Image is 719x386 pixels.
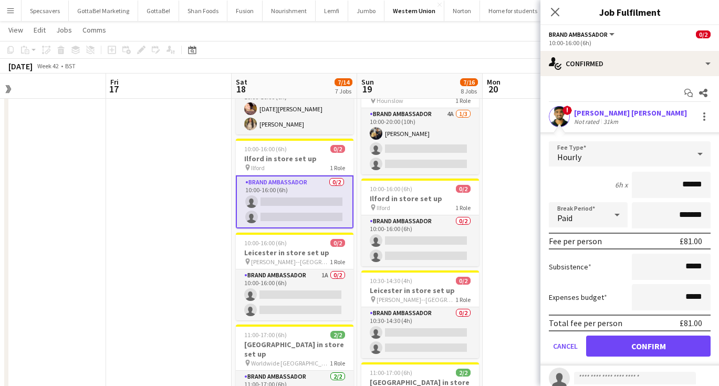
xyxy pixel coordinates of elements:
[549,39,711,47] div: 10:00-16:00 (6h)
[361,62,479,174] app-job-card: 10:00-20:00 (10h)1/3Hounslow [DATE]--Location TBC Hounslow1 RoleBrand Ambassador4A1/310:00-20:00 ...
[109,83,119,95] span: 17
[335,78,352,86] span: 7/14
[234,83,247,95] span: 18
[360,83,374,95] span: 19
[461,87,477,95] div: 8 Jobs
[549,30,608,38] span: Brand Ambassador
[562,106,572,115] span: !
[34,25,46,35] span: Edit
[456,369,471,377] span: 2/2
[263,1,316,21] button: Nourishment
[251,258,330,266] span: [PERSON_NAME]--[GEOGRAPHIC_DATA]
[361,270,479,358] app-job-card: 10:30-14:30 (4h)0/2Leicester in store set up [PERSON_NAME]--[GEOGRAPHIC_DATA]1 RoleBrand Ambassad...
[330,239,345,247] span: 0/2
[236,340,353,359] h3: [GEOGRAPHIC_DATA] in store set up
[244,145,287,153] span: 10:00-16:00 (6h)
[361,215,479,266] app-card-role: Brand Ambassador0/210:00-16:00 (6h)
[680,318,702,328] div: £81.00
[361,108,479,174] app-card-role: Brand Ambassador4A1/310:00-20:00 (10h)[PERSON_NAME]
[574,108,687,118] div: [PERSON_NAME] [PERSON_NAME]
[82,25,106,35] span: Comms
[335,87,352,95] div: 7 Jobs
[361,286,479,295] h3: Leicester in store set up
[377,204,390,212] span: Ilford
[236,139,353,228] app-job-card: 10:00-16:00 (6h)0/2Ilford in store set up Ilford1 RoleBrand Ambassador0/210:00-16:00 (6h)
[549,236,602,246] div: Fee per person
[227,1,263,21] button: Fusion
[244,239,287,247] span: 10:00-16:00 (6h)
[680,236,702,246] div: £81.00
[361,179,479,266] app-job-card: 10:00-16:00 (6h)0/2Ilford in store set up Ilford1 RoleBrand Ambassador0/210:00-16:00 (6h)
[236,77,247,87] span: Sat
[8,25,23,35] span: View
[586,336,711,357] button: Confirm
[557,152,581,162] span: Hourly
[110,77,119,87] span: Fri
[251,359,330,367] span: Worldwide [GEOGRAPHIC_DATA]--[GEOGRAPHIC_DATA]
[251,164,265,172] span: Ilford
[361,307,479,358] app-card-role: Brand Ambassador0/210:30-14:30 (4h)
[615,180,628,190] div: 6h x
[460,78,478,86] span: 7/16
[696,30,711,38] span: 0/2
[330,164,345,172] span: 1 Role
[29,23,50,37] a: Edit
[487,77,501,87] span: Mon
[361,194,479,203] h3: Ilford in store set up
[22,1,69,21] button: Specsavers
[179,1,227,21] button: Shan Foods
[574,118,601,126] div: Not rated
[370,185,412,193] span: 10:00-16:00 (6h)
[456,185,471,193] span: 0/2
[78,23,110,37] a: Comms
[370,277,412,285] span: 10:30-14:30 (4h)
[56,25,72,35] span: Jobs
[330,359,345,367] span: 1 Role
[549,30,616,38] button: Brand Ambassador
[8,61,33,71] div: [DATE]
[35,62,61,70] span: Week 42
[348,1,384,21] button: Jumbo
[540,51,719,76] div: Confirmed
[455,296,471,304] span: 1 Role
[540,5,719,19] h3: Job Fulfilment
[236,84,353,134] app-card-role: Brand Ambassador2/210:00-16:00 (6h)[DATE][PERSON_NAME][PERSON_NAME]
[330,145,345,153] span: 0/2
[138,1,179,21] button: GottaBe!
[549,318,622,328] div: Total fee per person
[480,1,546,21] button: Home for students
[236,175,353,228] app-card-role: Brand Ambassador0/210:00-16:00 (6h)
[244,331,287,339] span: 11:00-17:00 (6h)
[316,1,348,21] button: Lemfi
[455,204,471,212] span: 1 Role
[601,118,620,126] div: 31km
[65,62,76,70] div: BST
[444,1,480,21] button: Norton
[549,336,582,357] button: Cancel
[485,83,501,95] span: 20
[377,97,403,105] span: Hounslow
[361,77,374,87] span: Sun
[456,277,471,285] span: 0/2
[370,369,412,377] span: 11:00-17:00 (6h)
[384,1,444,21] button: Western Union
[330,331,345,339] span: 2/2
[236,233,353,320] app-job-card: 10:00-16:00 (6h)0/2Leicester in store set up [PERSON_NAME]--[GEOGRAPHIC_DATA]1 RoleBrand Ambassad...
[69,1,138,21] button: GottaBe! Marketing
[4,23,27,37] a: View
[236,269,353,320] app-card-role: Brand Ambassador1A0/210:00-16:00 (6h)
[236,154,353,163] h3: Ilford in store set up
[455,97,471,105] span: 1 Role
[377,296,455,304] span: [PERSON_NAME]--[GEOGRAPHIC_DATA]
[549,293,607,302] label: Expenses budget
[330,258,345,266] span: 1 Role
[52,23,76,37] a: Jobs
[557,213,572,223] span: Paid
[236,248,353,257] h3: Leicester in store set up
[549,262,591,272] label: Subsistence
